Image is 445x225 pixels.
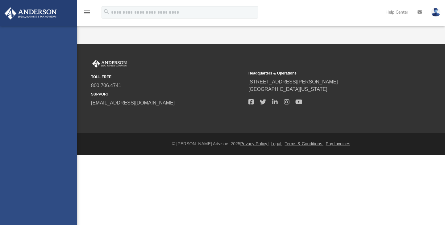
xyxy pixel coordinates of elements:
[3,7,59,19] img: Anderson Advisors Platinum Portal
[91,100,175,105] a: [EMAIL_ADDRESS][DOMAIN_NAME]
[77,141,445,147] div: © [PERSON_NAME] Advisors 2025
[83,9,91,16] i: menu
[248,87,327,92] a: [GEOGRAPHIC_DATA][US_STATE]
[91,91,244,97] small: SUPPORT
[326,141,350,146] a: Pay Invoices
[83,12,91,16] a: menu
[285,141,325,146] a: Terms & Conditions |
[91,74,244,80] small: TOLL FREE
[103,8,110,15] i: search
[271,141,284,146] a: Legal |
[248,70,401,76] small: Headquarters & Operations
[240,141,270,146] a: Privacy Policy |
[248,79,338,84] a: [STREET_ADDRESS][PERSON_NAME]
[91,60,128,68] img: Anderson Advisors Platinum Portal
[431,8,440,17] img: User Pic
[91,83,121,88] a: 800.706.4741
